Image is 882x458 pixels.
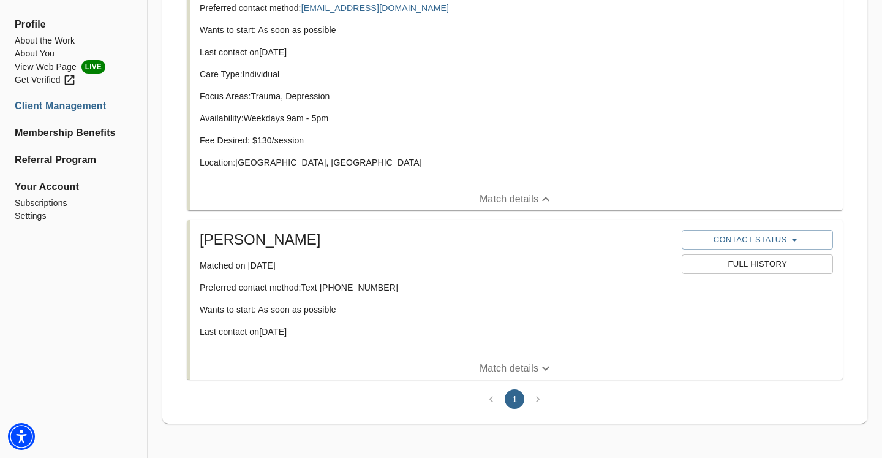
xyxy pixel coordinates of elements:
p: Match details [480,192,538,207]
a: [EMAIL_ADDRESS][DOMAIN_NAME] [301,3,449,13]
button: Full History [682,254,832,274]
span: LIVE [81,60,105,74]
nav: pagination navigation [480,389,549,409]
span: Contact Status [688,232,826,247]
a: Settings [15,210,132,223]
a: Referral Program [15,153,132,167]
p: Last contact on [DATE] [200,46,672,58]
p: Matched on [DATE] [200,259,672,272]
a: Subscriptions [15,197,132,210]
p: Wants to start: As soon as possible [200,24,672,36]
p: Preferred contact method: Text [PHONE_NUMBER] [200,281,672,294]
button: Contact Status [682,230,832,250]
li: View Web Page [15,60,132,74]
p: Last contact on [DATE] [200,326,672,338]
a: Membership Benefits [15,126,132,140]
span: Full History [688,258,826,272]
a: About the Work [15,34,132,47]
a: Get Verified [15,74,132,86]
p: Availability: Weekdays 9am - 5pm [200,112,672,124]
p: Match details [480,361,538,376]
a: Client Management [15,99,132,113]
a: View Web PageLIVE [15,60,132,74]
span: Your Account [15,180,132,194]
button: Match details [190,357,843,380]
a: About You [15,47,132,60]
div: Get Verified [15,74,76,86]
span: Profile [15,17,132,32]
button: Match details [190,188,843,210]
p: Location: [GEOGRAPHIC_DATA], [GEOGRAPHIC_DATA] [200,156,672,169]
p: Care Type: Individual [200,68,672,80]
p: Preferred contact method: [200,2,672,14]
button: page 1 [505,389,524,409]
h5: [PERSON_NAME] [200,230,672,250]
p: Focus Areas: Trauma, Depression [200,90,672,102]
div: Accessibility Menu [8,423,35,450]
p: Wants to start: As soon as possible [200,303,672,316]
p: Fee Desired: $ 130 /session [200,134,672,147]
